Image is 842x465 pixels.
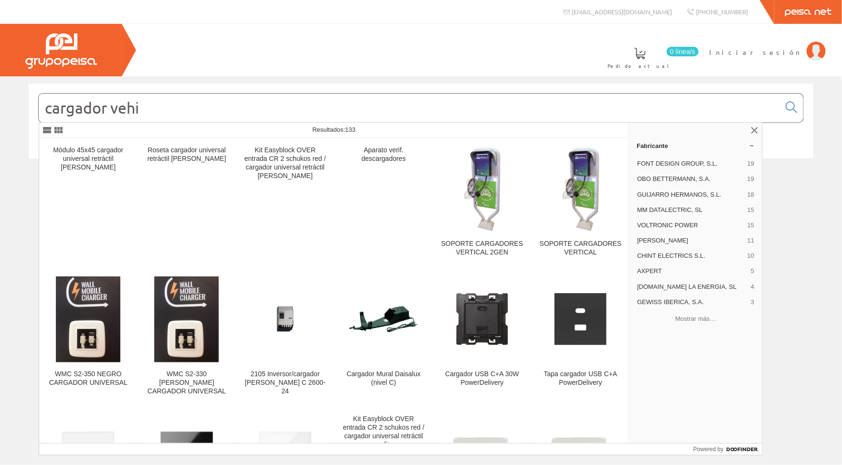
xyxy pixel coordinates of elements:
span: [PHONE_NUMBER] [696,8,748,16]
a: Powered by [693,444,763,455]
a: Cargador Mural Daisalux (nivel C) Cargador Mural Daisalux (nivel C) [335,269,433,407]
span: Resultados: [312,126,355,133]
span: 18 [747,190,754,199]
span: 4 [751,283,754,291]
div: Roseta cargador universal retráctil [PERSON_NAME] [145,146,228,163]
div: SOPORTE CARGADORES VERTICAL 2GEN [441,240,523,257]
span: VOLTRONIC POWER [637,221,744,230]
div: 2105 Inversor/cargador [PERSON_NAME] C 2600-24 [244,370,327,396]
a: Fabricante [629,138,762,153]
span: Pedido actual [608,61,672,71]
div: Cargador USB C+A 30W PowerDelivery [441,370,523,387]
div: WMC S2-350 NEGRO CARGADOR UNIVERSAL [47,370,129,387]
span: 133 [345,126,356,133]
img: Grupo Peisa [25,33,97,69]
a: Iniciar sesión [709,40,826,49]
span: 10 [747,252,754,260]
img: WMC S2-350 NEGRO CARGADOR UNIVERSAL [56,276,120,362]
span: 3 [751,298,754,306]
button: Mostrar más… [633,311,758,327]
div: Aparato verif. descargadores [342,146,425,163]
div: Tapa cargador USB C+A PowerDelivery [539,370,622,387]
span: GEWISS IBERICA, S.A. [637,298,747,306]
img: Cargador Mural Daisalux (nivel C) [342,282,425,357]
a: WMC S2-330 BLANCO CARGADOR UNIVERSAL WMC S2-330 [PERSON_NAME] CARGADOR UNIVERSAL [138,269,235,407]
span: 19 [747,175,754,183]
span: [DOMAIN_NAME] LA ENERGIA, SL [637,283,747,291]
input: Buscar... [39,94,780,122]
a: Roseta cargador universal retráctil [PERSON_NAME] [138,138,235,268]
div: Cargador Mural Daisalux (nivel C) [342,370,425,387]
span: [EMAIL_ADDRESS][DOMAIN_NAME] [572,8,672,16]
span: Iniciar sesión [709,47,802,57]
span: [PERSON_NAME] [637,236,744,245]
a: 2105 Inversor/cargador Studer C 2600-24 2105 Inversor/cargador [PERSON_NAME] C 2600-24 [236,269,334,407]
div: SOPORTE CARGADORES VERTICAL [539,240,622,257]
span: OBO BETTERMANN, S.A. [637,175,744,183]
a: SOPORTE CARGADORES VERTICAL SOPORTE CARGADORES VERTICAL [532,138,629,268]
div: Módulo 45x45 cargador universal retráctil [PERSON_NAME] [47,146,129,172]
img: Cargador USB C+A 30W PowerDelivery [441,278,523,360]
span: 5 [751,267,754,275]
a: Módulo 45x45 cargador universal retráctil [PERSON_NAME] [39,138,137,268]
span: 11 [747,236,754,245]
span: CHINT ELECTRICS S.L. [637,252,744,260]
span: GUIJARRO HERMANOS, S.L. [637,190,744,199]
span: FONT DESIGN GROUP, S.L. [637,159,744,168]
a: SOPORTE CARGADORES VERTICAL 2GEN SOPORTE CARGADORES VERTICAL 2GEN [433,138,531,268]
a: Tapa cargador USB C+A PowerDelivery Tapa cargador USB C+A PowerDelivery [532,269,629,407]
div: WMC S2-330 [PERSON_NAME] CARGADOR UNIVERSAL [145,370,228,396]
div: Kit Easyblock OVER entrada CR 2 schukos red / cargador universal retráctil grafito [342,415,425,449]
div: Kit Easyblock OVER entrada CR 2 schukos red / cargador universal retráctil [PERSON_NAME] [244,146,327,180]
a: Aparato verif. descargadores [335,138,433,268]
a: WMC S2-350 NEGRO CARGADOR UNIVERSAL WMC S2-350 NEGRO CARGADOR UNIVERSAL [39,269,137,407]
span: 0 línea/s [667,47,699,56]
img: Tapa cargador USB C+A PowerDelivery [539,278,622,360]
span: 15 [747,206,754,214]
img: SOPORTE CARGADORES VERTICAL [560,146,601,232]
span: Powered by [693,445,724,454]
span: MM DATALECTRIC, SL [637,206,744,214]
span: AXPERT [637,267,747,275]
a: Cargador USB C+A 30W PowerDelivery Cargador USB C+A 30W PowerDelivery [433,269,531,407]
a: Kit Easyblock OVER entrada CR 2 schukos red / cargador universal retráctil [PERSON_NAME] [236,138,334,268]
img: SOPORTE CARGADORES VERTICAL 2GEN [462,146,503,232]
img: WMC S2-330 BLANCO CARGADOR UNIVERSAL [154,276,219,362]
div: © Grupo Peisa [29,170,813,179]
span: 15 [747,221,754,230]
span: 19 [747,159,754,168]
img: 2105 Inversor/cargador Studer C 2600-24 [244,278,327,360]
